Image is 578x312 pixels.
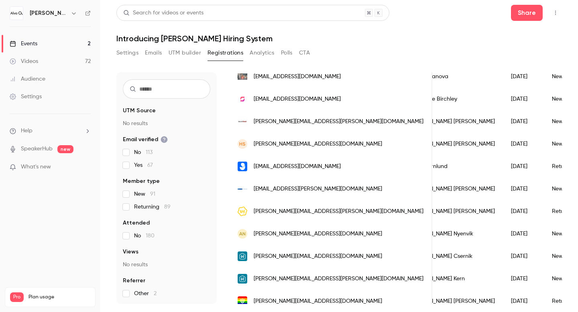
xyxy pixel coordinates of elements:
span: [PERSON_NAME][EMAIL_ADDRESS][PERSON_NAME][DOMAIN_NAME] [254,118,423,126]
img: stravito.com [238,94,247,104]
button: Polls [281,47,293,59]
div: [DATE] [503,155,544,178]
img: Alva Labs [10,7,23,20]
div: [PERSON_NAME] Nyenvik [403,223,503,245]
span: 89 [164,204,171,210]
div: Audience [10,75,45,83]
button: Emails [145,47,162,59]
div: [DATE] [503,200,544,223]
div: Tove Hernlund [403,155,503,178]
span: [EMAIL_ADDRESS][DOMAIN_NAME] [254,162,341,171]
img: vaccindirekt.se [238,117,247,126]
span: Other [134,290,157,298]
img: recommendedby.se [238,207,247,216]
img: holidu.com [238,274,247,284]
section: facet-groups [123,107,210,298]
div: [DATE] [503,133,544,155]
div: Events [10,40,37,48]
div: Charlotte Birchley [403,88,503,110]
button: UTM builder [169,47,201,59]
span: [PERSON_NAME][EMAIL_ADDRESS][DOMAIN_NAME] [254,230,382,238]
span: [EMAIL_ADDRESS][DOMAIN_NAME] [254,95,341,103]
span: Views [123,248,138,256]
button: Settings [116,47,138,59]
span: Plan usage [28,294,90,300]
div: [DATE] [503,178,544,200]
span: [EMAIL_ADDRESS][DOMAIN_NAME] [254,73,341,81]
span: 91 [150,191,155,197]
div: [PERSON_NAME] Csernik [403,245,503,267]
div: [PERSON_NAME] Kern [403,267,503,290]
div: [DATE] [503,267,544,290]
div: [DATE] [503,245,544,267]
div: [PERSON_NAME] [PERSON_NAME] [403,110,503,133]
div: [PERSON_NAME] [PERSON_NAME] [403,178,503,200]
span: Pro [10,292,24,302]
div: Alena Ipanova [403,65,503,88]
span: 67 [147,162,153,168]
span: [PERSON_NAME][EMAIL_ADDRESS][PERSON_NAME][DOMAIN_NAME] [254,207,423,216]
span: UTM Source [123,107,156,115]
span: Returning [134,203,171,211]
span: [PERSON_NAME][EMAIL_ADDRESS][DOMAIN_NAME] [254,252,382,261]
div: Search for videos or events [123,9,204,17]
span: Referrer [123,277,145,285]
div: [DATE] [503,110,544,133]
div: [DATE] [503,65,544,88]
div: Settings [10,93,42,101]
button: Analytics [250,47,275,59]
div: [PERSON_NAME] [PERSON_NAME] [403,200,503,223]
span: No [134,232,155,240]
button: Registrations [208,47,243,59]
button: Share [511,5,543,21]
img: synergizer.se [238,73,247,80]
div: [DATE] [503,223,544,245]
span: Help [21,127,33,135]
p: No results [123,120,210,128]
span: What's new [21,163,51,171]
span: 180 [146,233,155,239]
span: HS [239,140,246,148]
span: [PERSON_NAME][EMAIL_ADDRESS][PERSON_NAME][DOMAIN_NAME] [254,275,423,283]
span: 2 [154,291,157,296]
span: [EMAIL_ADDRESS][PERSON_NAME][DOMAIN_NAME] [254,185,382,193]
span: new [57,145,73,153]
a: SpeakerHub [21,145,53,153]
span: Attended [123,219,150,227]
p: No results [123,261,210,269]
button: CTA [299,47,310,59]
div: [PERSON_NAME] [PERSON_NAME] [403,133,503,155]
span: [PERSON_NAME][EMAIL_ADDRESS][DOMAIN_NAME] [254,140,382,148]
span: Yes [134,161,153,169]
h1: Introducing [PERSON_NAME] Hiring System [116,34,562,43]
li: help-dropdown-opener [10,127,91,135]
span: Email verified [123,136,168,144]
span: No [134,148,153,156]
img: holidu.com [238,251,247,261]
span: AN [239,230,246,237]
div: Videos [10,57,38,65]
img: strawberry.se [238,296,247,306]
span: Member type [123,177,160,185]
img: mercuriurval.com [238,188,247,190]
div: [DATE] [503,88,544,110]
h6: [PERSON_NAME] Labs [30,9,67,17]
span: New [134,190,155,198]
img: jobylon.com [238,162,247,171]
span: 113 [146,150,153,155]
span: [PERSON_NAME][EMAIL_ADDRESS][DOMAIN_NAME] [254,297,382,306]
